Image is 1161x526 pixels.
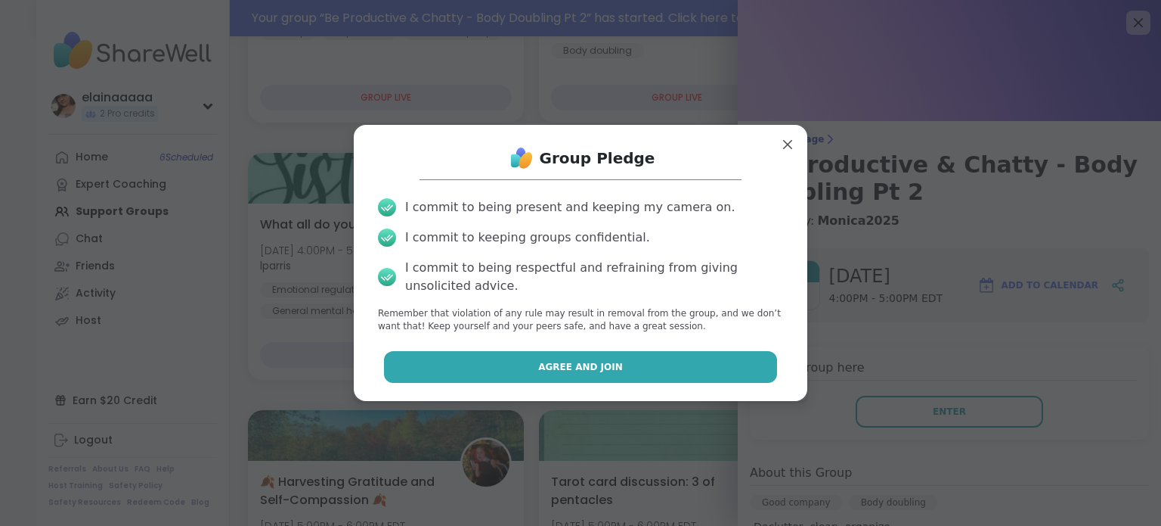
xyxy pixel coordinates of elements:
[405,259,783,295] div: I commit to being respectful and refraining from giving unsolicited advice.
[405,229,650,247] div: I commit to keeping groups confidential.
[540,148,655,169] h1: Group Pledge
[384,351,778,383] button: Agree and Join
[405,198,735,216] div: I commit to being present and keeping my camera on.
[378,307,783,333] p: Remember that violation of any rule may result in removal from the group, and we don’t want that!...
[506,143,537,173] img: ShareWell Logo
[538,360,623,374] span: Agree and Join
